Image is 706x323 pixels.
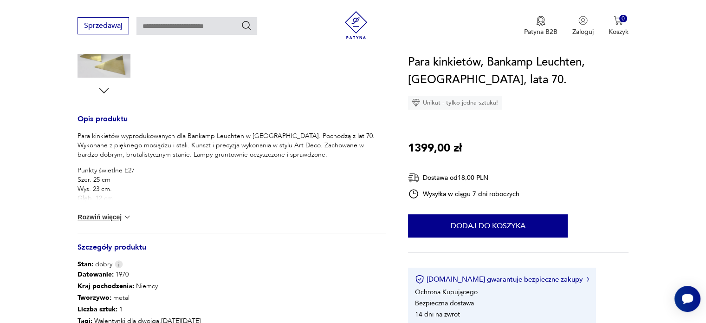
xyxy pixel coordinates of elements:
[78,270,114,279] b: Datowanie :
[524,27,557,36] p: Patyna B2B
[78,293,111,302] b: Tworzywo :
[78,212,131,222] button: Rozwiń więcej
[536,16,545,26] img: Ikona medalu
[524,16,557,36] a: Ikona medaluPatyna B2B
[78,281,201,292] p: Niemcy
[415,275,589,284] button: [DOMAIN_NAME] gwarantuje bezpieczne zakupy
[78,269,201,281] p: 1970
[572,16,594,36] button: Zaloguj
[524,16,557,36] button: Patyna B2B
[587,277,589,282] img: Ikona strzałki w prawo
[115,260,123,268] img: Info icon
[619,15,627,23] div: 0
[578,16,588,25] img: Ikonka użytkownika
[408,214,568,237] button: Dodaj do koszyka
[614,16,623,25] img: Ikona koszyka
[78,292,201,304] p: metal
[572,27,594,36] p: Zaloguj
[78,260,93,269] b: Stan:
[408,188,519,199] div: Wysyłka w ciągu 7 dni roboczych
[78,17,129,34] button: Sprzedawaj
[78,116,386,132] h3: Opis produktu
[342,11,370,39] img: Patyna - sklep z meblami i dekoracjami vintage
[408,53,628,89] h1: Para kinkietów, Bankamp Leuchten, [GEOGRAPHIC_DATA], lata 70.
[408,172,419,184] img: Ikona dostawy
[241,20,252,31] button: Szukaj
[415,299,474,308] li: Bezpieczna dostawa
[415,310,460,319] li: 14 dni na zwrot
[609,16,628,36] button: 0Koszyk
[78,166,386,203] p: Punkty świetlne E27 Szer. 25 cm Wys. 23 cm. Głęb. 12 cm
[674,286,700,312] iframe: Smartsupp widget button
[78,305,117,314] b: Liczba sztuk:
[408,139,462,157] p: 1399,00 zł
[78,282,134,290] b: Kraj pochodzenia :
[78,132,386,159] p: Para kinkietów wyprodukowanych dla Bankamp Leuchten w [GEOGRAPHIC_DATA]. Pochodzą z lat 70. Wykon...
[412,99,420,107] img: Ikona diamentu
[408,172,519,184] div: Dostawa od 18,00 PLN
[415,275,424,284] img: Ikona certyfikatu
[609,27,628,36] p: Koszyk
[408,96,502,110] div: Unikat - tylko jedna sztuka!
[123,212,132,222] img: chevron down
[415,288,478,297] li: Ochrona Kupującego
[78,23,129,30] a: Sprzedawaj
[78,244,386,260] h3: Szczegóły produktu
[78,260,112,269] span: dobry
[78,304,201,316] p: 1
